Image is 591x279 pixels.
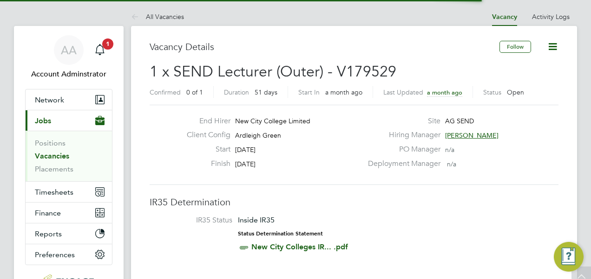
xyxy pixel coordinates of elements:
[251,242,348,251] a: New City Colleges IR... .pdf
[150,41,499,53] h3: Vacancy Details
[102,38,113,50] span: 1
[235,131,281,139] span: Ardleigh Green
[35,95,64,104] span: Network
[26,182,112,202] button: Timesheets
[445,117,474,125] span: AG SEND
[255,88,277,96] span: 51 days
[26,131,112,181] div: Jobs
[532,13,570,21] a: Activity Logs
[447,160,456,168] span: n/a
[25,35,112,80] a: AAAccount Adminstrator
[35,250,75,259] span: Preferences
[554,242,584,272] button: Engage Resource Center
[179,130,230,140] label: Client Config
[26,203,112,223] button: Finance
[445,146,454,154] span: n/a
[131,13,184,21] a: All Vacancies
[179,116,230,126] label: End Hirer
[383,88,423,96] label: Last Updated
[427,89,462,96] span: a month ago
[35,188,73,197] span: Timesheets
[507,88,524,96] span: Open
[91,35,109,65] a: 1
[26,110,112,131] button: Jobs
[150,196,558,208] h3: IR35 Determination
[61,44,77,56] span: AA
[150,63,396,81] span: 1 x SEND Lecturer (Outer) - V179529
[35,152,69,160] a: Vacancies
[235,117,310,125] span: New City College Limited
[445,131,499,139] span: [PERSON_NAME]
[26,89,112,110] button: Network
[179,145,230,154] label: Start
[238,216,275,224] span: Inside IR35
[238,230,323,237] strong: Status Determination Statement
[186,88,203,96] span: 0 of 1
[235,146,256,154] span: [DATE]
[362,145,440,154] label: PO Manager
[35,116,51,125] span: Jobs
[492,13,517,21] a: Vacancy
[26,223,112,244] button: Reports
[26,244,112,265] button: Preferences
[25,69,112,80] span: Account Adminstrator
[362,116,440,126] label: Site
[483,88,501,96] label: Status
[362,130,440,140] label: Hiring Manager
[362,159,440,169] label: Deployment Manager
[224,88,249,96] label: Duration
[325,88,362,96] span: a month ago
[298,88,320,96] label: Start In
[35,209,61,217] span: Finance
[35,165,73,173] a: Placements
[499,41,531,53] button: Follow
[235,160,256,168] span: [DATE]
[159,216,232,225] label: IR35 Status
[150,88,181,96] label: Confirmed
[35,229,62,238] span: Reports
[179,159,230,169] label: Finish
[35,139,66,147] a: Positions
